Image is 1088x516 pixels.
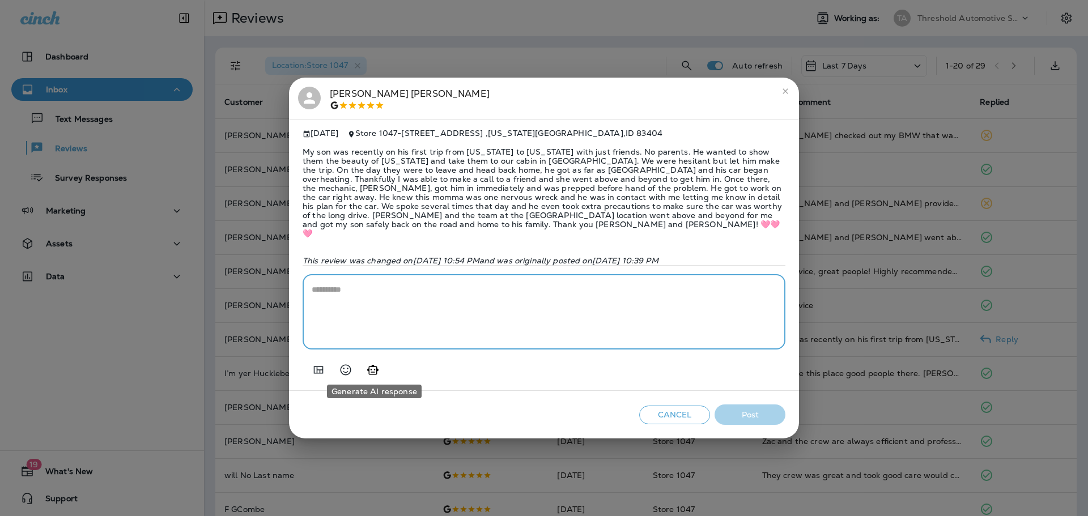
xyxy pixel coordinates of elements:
div: Generate AI response [327,385,422,398]
button: close [776,82,794,100]
button: Select an emoji [334,359,357,381]
span: Store 1047 - [STREET_ADDRESS] , [US_STATE][GEOGRAPHIC_DATA] , ID 83404 [355,128,662,138]
p: This review was changed on [DATE] 10:54 PM [303,256,785,265]
button: Cancel [639,406,710,424]
span: [DATE] [303,129,338,138]
div: [PERSON_NAME] [PERSON_NAME] [330,87,490,110]
span: and was originally posted on [DATE] 10:39 PM [479,255,658,266]
button: Generate AI response [362,359,384,381]
button: Add in a premade template [307,359,330,381]
span: My son was recently on his first trip from [US_STATE] to [US_STATE] with just friends. No parents... [303,138,785,247]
